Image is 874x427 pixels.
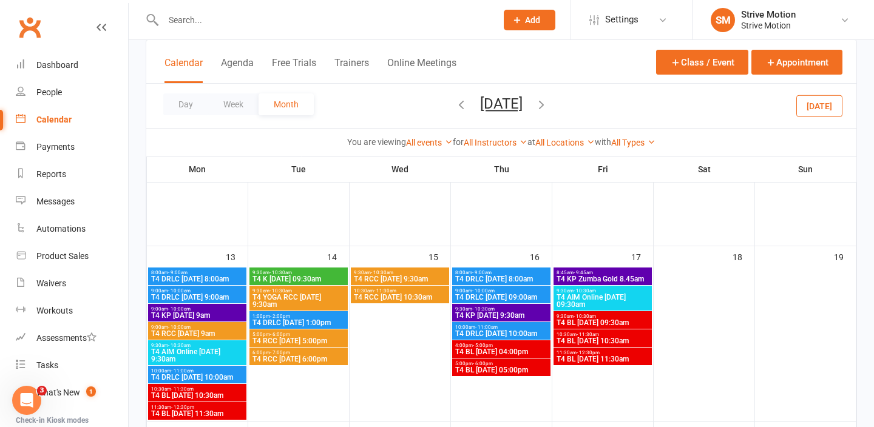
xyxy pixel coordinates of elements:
[15,12,45,42] a: Clubworx
[455,294,548,301] span: T4 DRLC [DATE] 09:00am
[36,278,66,288] div: Waivers
[556,337,649,345] span: T4 BL [DATE] 10:30am
[556,288,649,294] span: 9:30am
[455,275,548,283] span: T4 DRLC [DATE] 8:00am
[16,324,128,352] a: Assessments
[221,57,254,83] button: Agenda
[151,306,244,312] span: 9:00am
[36,169,66,179] div: Reports
[530,246,552,266] div: 16
[455,330,548,337] span: T4 DRLC [DATE] 10:00am
[16,79,128,106] a: People
[755,156,856,182] th: Sun
[455,306,548,312] span: 9:30am
[151,312,244,319] span: T4 KP [DATE] 9am
[252,314,345,319] span: 1:00pm
[252,350,345,355] span: 6:00pm
[16,215,128,243] a: Automations
[455,348,548,355] span: T4 BL [DATE] 04:00pm
[455,343,548,348] span: 4:00pm
[472,306,495,312] span: - 10:30am
[455,361,548,366] span: 5:00pm
[168,306,191,312] span: - 10:00am
[556,275,649,283] span: T4 KP Zumba Gold 8.45am
[16,297,128,324] a: Workouts
[374,288,396,294] span: - 11:30am
[252,275,345,283] span: T4 K [DATE] 09:30am
[164,57,203,83] button: Calendar
[475,324,498,330] span: - 11:00am
[527,137,535,147] strong: at
[656,50,748,75] button: Class / Event
[151,368,244,374] span: 10:00am
[270,332,290,337] span: - 6:00pm
[252,270,345,275] span: 9:30am
[556,319,649,326] span: T4 BL [DATE] 09:30am
[259,93,314,115] button: Month
[36,388,80,397] div: What's New
[248,156,350,182] th: Tue
[171,386,194,392] span: - 11:30am
[796,95,842,116] button: [DATE]
[577,332,599,337] span: - 11:30am
[453,137,464,147] strong: for
[36,306,73,315] div: Workouts
[168,343,191,348] span: - 10:30am
[151,294,244,301] span: T4 DRLC [DATE] 9:00am
[36,333,97,343] div: Assessments
[272,57,316,83] button: Free Trials
[347,137,406,147] strong: You are viewing
[595,137,611,147] strong: with
[168,288,191,294] span: - 10:00am
[741,9,796,20] div: Strive Motion
[151,288,244,294] span: 9:00am
[36,360,58,370] div: Tasks
[16,52,128,79] a: Dashboard
[574,288,596,294] span: - 10:30am
[16,106,128,133] a: Calendar
[473,361,493,366] span: - 6:00pm
[208,93,259,115] button: Week
[577,350,600,355] span: - 12:30pm
[741,20,796,31] div: Strive Motion
[36,224,86,234] div: Automations
[387,57,456,83] button: Online Meetings
[574,314,596,319] span: - 10:30am
[504,10,555,30] button: Add
[226,246,248,266] div: 13
[36,251,89,261] div: Product Sales
[151,343,244,348] span: 9:30am
[168,324,191,330] span: - 10:00am
[16,188,128,215] a: Messages
[252,332,345,337] span: 5:00pm
[252,319,345,326] span: T4 DRLC [DATE] 1:00pm
[406,138,453,147] a: All events
[480,95,523,112] button: [DATE]
[269,270,292,275] span: - 10:30am
[556,314,649,319] span: 9:30am
[353,294,447,301] span: T4 RCC [DATE] 10:30am
[86,386,96,397] span: 1
[36,142,75,152] div: Payments
[36,197,75,206] div: Messages
[151,392,244,399] span: T4 BL [DATE] 10:30am
[269,288,292,294] span: - 10:30am
[464,138,527,147] a: All Instructors
[151,330,244,337] span: T4 RCC [DATE] 9am
[36,115,72,124] div: Calendar
[16,243,128,270] a: Product Sales
[16,270,128,297] a: Waivers
[654,156,755,182] th: Sat
[334,57,369,83] button: Trainers
[552,156,654,182] th: Fri
[455,366,548,374] span: T4 BL [DATE] 05:00pm
[472,270,492,275] span: - 9:00am
[455,324,548,330] span: 10:00am
[556,350,649,355] span: 11:30am
[163,93,208,115] button: Day
[252,337,345,345] span: T4 RCC [DATE] 5:00pm
[36,87,62,97] div: People
[472,288,495,294] span: - 10:00am
[270,314,290,319] span: - 2:00pm
[556,355,649,363] span: T4 BL [DATE] 11:30am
